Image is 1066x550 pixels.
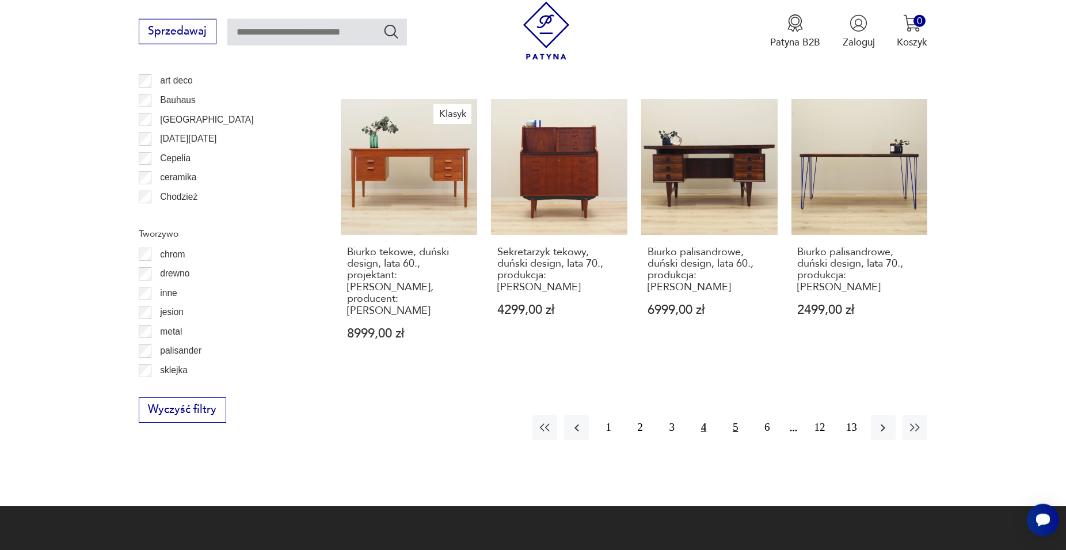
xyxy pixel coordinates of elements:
[723,415,748,440] button: 5
[347,246,471,317] h3: Biurko tekowe, duński design, lata 60., projektant: [PERSON_NAME], producent: [PERSON_NAME]
[139,28,216,37] a: Sprzedawaj
[648,304,771,316] p: 6999,00 zł
[160,189,197,204] p: Chodzież
[691,415,716,440] button: 4
[139,397,226,423] button: Wyczyść filtry
[160,170,196,185] p: ceramika
[755,415,779,440] button: 6
[160,343,201,358] p: palisander
[497,304,621,316] p: 4299,00 zł
[139,226,308,241] p: Tworzywo
[641,99,778,367] a: Biurko palisandrowe, duński design, lata 60., produkcja: DaniaBiurko palisandrowe, duński design,...
[628,415,653,440] button: 2
[347,328,471,340] p: 8999,00 zł
[660,415,684,440] button: 3
[770,14,820,49] button: Patyna B2B
[517,2,576,60] img: Patyna - sklep z meblami i dekoracjami vintage
[491,99,627,367] a: Sekretarzyk tekowy, duński design, lata 70., produkcja: DaniaSekretarzyk tekowy, duński design, l...
[160,247,185,262] p: chrom
[160,363,188,378] p: sklejka
[786,14,804,32] img: Ikona medalu
[160,73,192,88] p: art deco
[160,112,253,127] p: [GEOGRAPHIC_DATA]
[160,131,216,146] p: [DATE][DATE]
[903,14,921,32] img: Ikona koszyka
[897,36,927,49] p: Koszyk
[1027,504,1059,536] iframe: Smartsupp widget button
[497,246,621,294] h3: Sekretarzyk tekowy, duński design, lata 70., produkcja: [PERSON_NAME]
[648,246,771,294] h3: Biurko palisandrowe, duński design, lata 60., produkcja: [PERSON_NAME]
[160,266,189,281] p: drewno
[160,208,195,223] p: Ćmielów
[160,324,182,339] p: metal
[341,99,477,367] a: KlasykBiurko tekowe, duński design, lata 60., projektant: Børge Mogensen, producent: Søborg Møble...
[383,23,399,40] button: Szukaj
[596,415,620,440] button: 1
[850,14,867,32] img: Ikonka użytkownika
[913,15,926,27] div: 0
[808,415,832,440] button: 12
[160,151,191,166] p: Cepelia
[160,93,196,108] p: Bauhaus
[843,36,875,49] p: Zaloguj
[160,305,184,320] p: jesion
[160,286,177,301] p: inne
[843,14,875,49] button: Zaloguj
[160,382,181,397] p: szkło
[797,246,921,294] h3: Biurko palisandrowe, duński design, lata 70., produkcja: [PERSON_NAME]
[839,415,864,440] button: 13
[791,99,928,367] a: Biurko palisandrowe, duński design, lata 70., produkcja: DaniaBiurko palisandrowe, duński design,...
[797,304,921,316] p: 2499,00 zł
[139,19,216,44] button: Sprzedawaj
[770,36,820,49] p: Patyna B2B
[770,14,820,49] a: Ikona medaluPatyna B2B
[897,14,927,49] button: 0Koszyk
